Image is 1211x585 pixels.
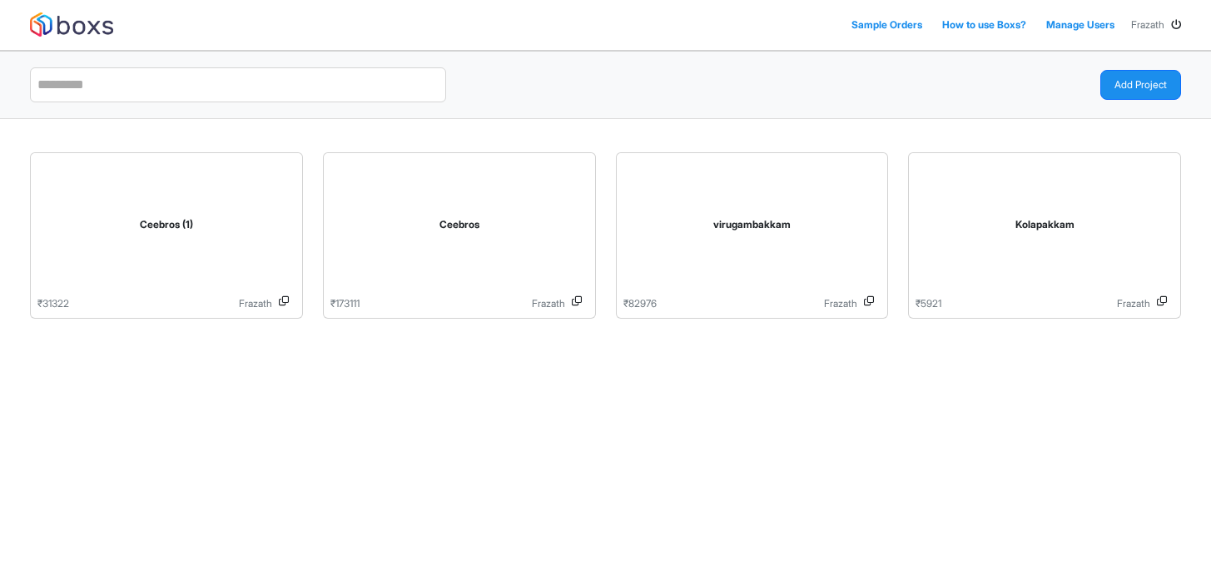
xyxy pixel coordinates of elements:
p: Frazath [360,296,565,311]
p: Frazath [941,296,1150,311]
p: ₹ 5921 [916,296,941,311]
div: Kolapakkam [929,217,1160,232]
a: Sample Orders [848,14,926,36]
div: Ceebros (1) [51,217,282,232]
i: Log Out [1171,20,1181,30]
p: Frazath [69,296,272,311]
p: ₹ 82976 [623,296,657,311]
a: How to use Boxs? [939,14,1030,36]
p: Frazath [657,296,858,311]
button: Add Project [1100,70,1181,100]
img: logo [30,12,113,37]
a: Kolapakkam₹5921Frazath [908,152,1181,319]
a: virugambakkam₹82976Frazath [616,152,889,319]
a: Ceebros₹173111Frazath [323,152,596,319]
div: virugambakkam [637,217,868,232]
div: Ceebros [344,217,575,232]
a: Manage Users [1043,14,1118,36]
p: ₹ 31322 [37,296,69,311]
p: ₹ 173111 [330,296,360,311]
a: Ceebros (1)₹31322Frazath [30,152,303,319]
span: Frazath [1131,17,1164,32]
